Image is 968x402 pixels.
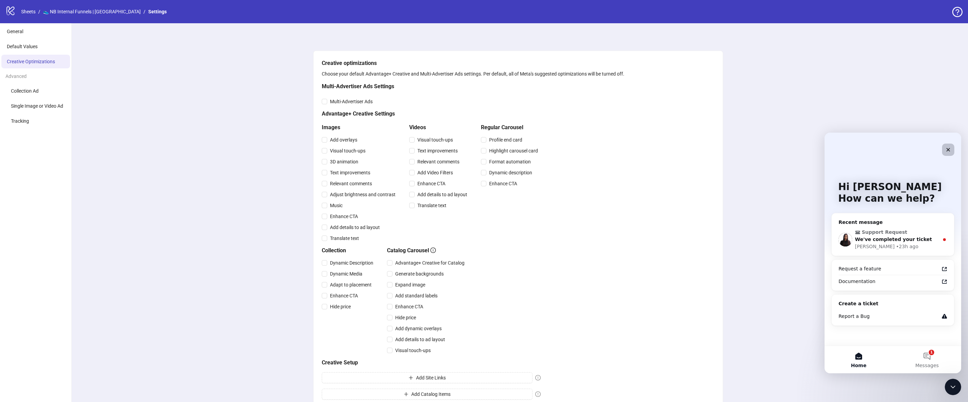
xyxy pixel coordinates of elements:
span: Add details to ad layout [327,224,383,231]
span: Dynamic Description [327,259,376,267]
span: Relevant comments [327,180,375,187]
span: exclamation-circle [535,375,541,380]
span: Add details to ad layout [415,191,470,198]
span: Enhance CTA [392,303,426,310]
button: Add Catalog Items [322,389,533,400]
span: Adapt to placement [327,281,374,289]
span: Tracking [11,118,29,124]
span: Add Site Links [416,375,446,380]
h5: Catalog Carousel [387,246,467,255]
h5: Regular Carousel [481,123,541,132]
span: Add standard labels [392,292,440,299]
span: Collection Ad [11,88,39,94]
h5: Creative Setup [322,359,541,367]
span: Format automation [486,158,534,165]
a: Settings [147,8,168,15]
span: Single Image or Video Ad [11,103,63,109]
span: question-circle [952,7,963,17]
span: Music [327,202,345,209]
iframe: Intercom live chat [825,133,961,373]
span: Text improvements [415,147,460,155]
span: plus [409,375,413,380]
span: Add Catalog Items [411,391,451,397]
button: Add Site Links [322,372,533,383]
span: exclamation-circle [535,391,541,397]
span: Visual touch-ups [392,347,433,354]
span: Visual touch-ups [415,136,456,144]
h5: Collection [322,246,376,255]
h5: Images [322,123,398,132]
span: Add overlays [327,136,360,144]
span: Add Video Filters [415,169,456,176]
a: 👟 NB Internal Funnels | [GEOGRAPHIC_DATA] [42,8,142,15]
span: Enhance CTA [327,292,361,299]
span: Text improvements [327,169,373,176]
h5: Videos [409,123,470,132]
span: Enhance CTA [486,180,520,187]
span: Translate text [415,202,449,209]
span: Translate text [327,234,362,242]
li: / [38,8,40,15]
li: / [143,8,146,15]
span: info-circle [430,247,436,253]
div: Choose your default Advantage+ Creative and Multi-Advertiser Ads settings. Per default, all of Me... [322,70,715,78]
span: Advantage+ Creative for Catalog [392,259,467,267]
span: Enhance CTA [415,180,448,187]
span: Enhance CTA [327,213,361,220]
span: Expand image [392,281,428,289]
span: Relevant comments [415,158,462,165]
span: Default Values [7,44,38,49]
span: Add details to ad layout [392,336,448,343]
span: 3D animation [327,158,361,165]
span: Profile end card [486,136,525,144]
span: Dynamic description [486,169,535,176]
span: Visual touch-ups [327,147,368,155]
span: Creative Optimizations [7,59,55,64]
span: Adjust brightness and contrast [327,191,398,198]
span: Dynamic Media [327,270,365,278]
h5: Multi-Advertiser Ads Settings [322,82,541,91]
iframe: Intercom live chat [945,379,961,395]
span: Highlight carousel card [486,147,541,155]
a: Sheets [20,8,37,15]
span: Add dynamic overlays [392,325,444,332]
span: Generate backgrounds [392,270,446,278]
span: plus [404,392,409,397]
span: General [7,29,23,34]
span: Hide price [327,303,354,310]
h5: Advantage+ Creative Settings [322,110,541,118]
h5: Creative optimizations [322,59,715,67]
span: Hide price [392,314,419,321]
span: Multi-Advertiser Ads [327,98,375,105]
